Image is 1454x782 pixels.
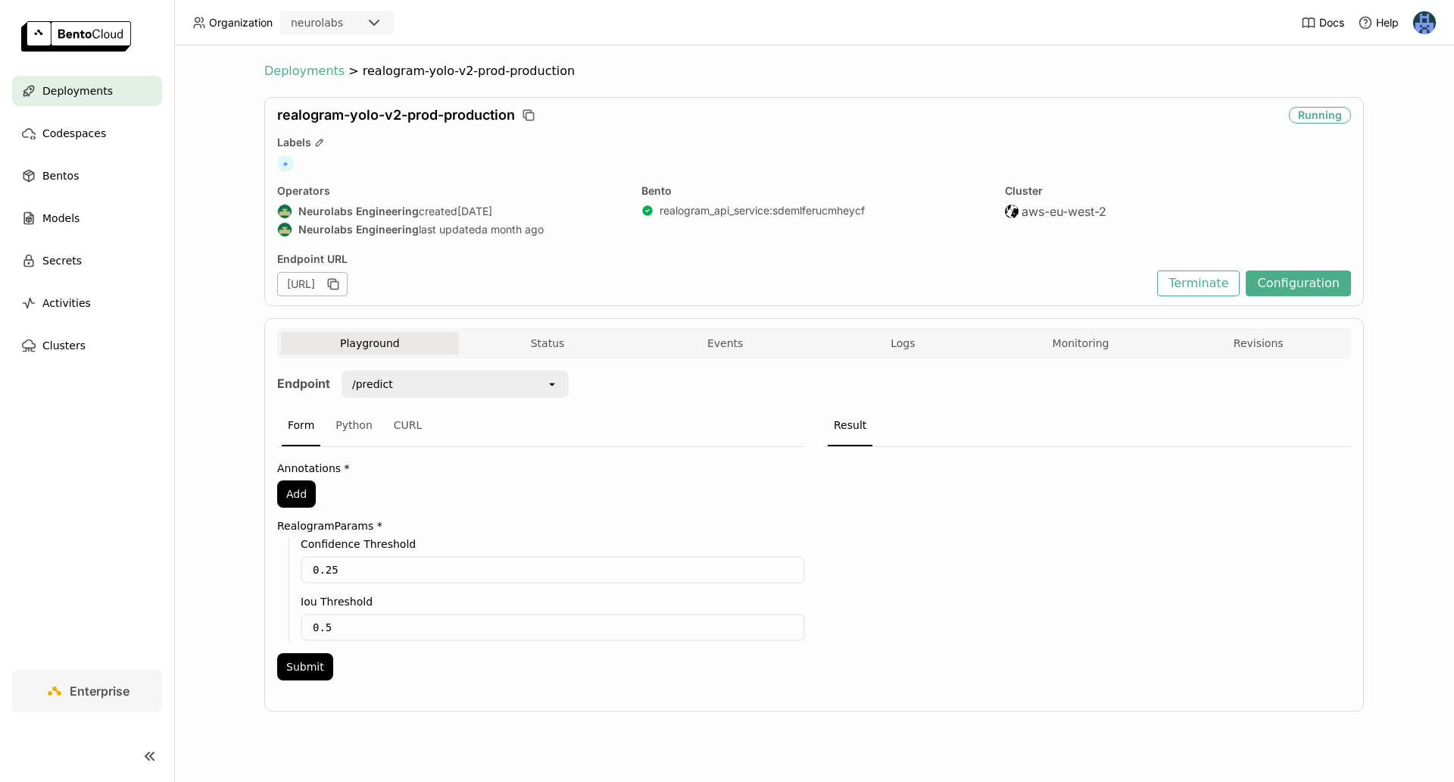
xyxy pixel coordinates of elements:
[277,376,330,391] strong: Endpoint
[395,377,396,392] input: Selected /predict.
[12,161,162,191] a: Bentos
[282,405,320,446] div: Form
[12,76,162,106] a: Deployments
[641,184,988,198] div: Bento
[1246,271,1351,296] button: Configuration
[21,21,131,52] img: logo
[277,155,294,172] span: +
[1022,204,1106,219] span: aws-eu-west-2
[42,252,82,270] span: Secrets
[70,683,129,699] span: Enterprise
[277,480,316,508] button: Add
[42,82,113,100] span: Deployments
[459,332,637,355] button: Status
[277,184,623,198] div: Operators
[1319,16,1344,30] span: Docs
[277,222,623,237] div: last updated
[291,15,343,30] div: neurolabs
[277,136,1351,149] div: Labels
[277,462,805,474] label: Annotations *
[363,64,575,79] span: realogram-yolo-v2-prod-production
[12,330,162,361] a: Clusters
[264,64,345,79] span: Deployments
[1358,15,1399,30] div: Help
[264,64,1364,79] nav: Breadcrumbs navigation
[12,118,162,149] a: Codespaces
[546,378,558,390] svg: open
[278,223,292,236] img: Neurolabs Engineering
[636,332,814,355] button: Events
[828,405,872,446] div: Result
[482,223,544,236] span: a month ago
[301,596,805,608] label: Iou Threshold
[12,288,162,318] a: Activities
[12,670,162,712] a: Enterprise
[42,336,86,355] span: Clusters
[277,204,623,219] div: created
[388,405,429,446] div: CURL
[1169,332,1347,355] button: Revisions
[345,64,363,79] span: >
[12,246,162,276] a: Secrets
[1289,107,1351,124] div: Running
[278,205,292,218] img: Neurolabs Engineering
[329,405,379,446] div: Python
[298,205,419,218] strong: Neurolabs Engineering
[1005,184,1351,198] div: Cluster
[12,203,162,233] a: Models
[209,16,273,30] span: Organization
[1301,15,1344,30] a: Docs
[277,107,515,124] span: realogram-yolo-v2-prod-production
[1413,11,1436,34] img: Paul Pop
[42,167,79,185] span: Bentos
[277,520,805,532] label: RealogramParams *
[277,252,1150,266] div: Endpoint URL
[660,204,865,217] a: realogram_api_service:sdemlferucmheycf
[42,124,106,142] span: Codespaces
[457,205,492,218] span: [DATE]
[352,377,393,392] div: /predict
[298,223,419,236] strong: Neurolabs Engineering
[277,653,333,680] button: Submit
[1376,16,1399,30] span: Help
[992,332,1170,355] button: Monitoring
[281,332,459,355] button: Playground
[42,294,91,312] span: Activities
[1157,271,1240,296] button: Terminate
[301,538,805,550] label: Confidence Threshold
[42,209,80,227] span: Models
[345,16,346,31] input: Selected neurolabs.
[891,336,915,350] span: Logs
[277,272,348,296] div: [URL]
